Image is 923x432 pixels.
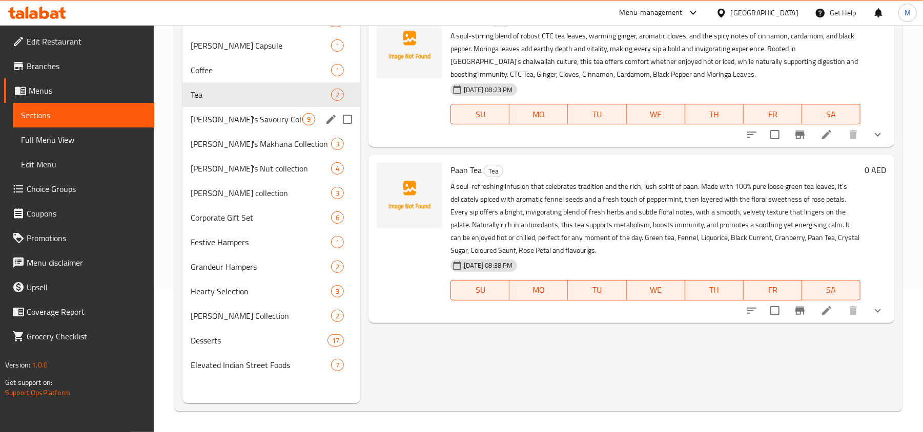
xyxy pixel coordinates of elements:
[27,281,146,293] span: Upsell
[806,283,856,297] span: SA
[191,113,302,125] div: KHOYA's Savoury Collections
[27,256,146,269] span: Menu disclaimer
[27,232,146,244] span: Promotions
[327,334,344,347] div: items
[5,376,52,389] span: Get support on:
[331,310,344,322] div: items
[5,386,70,399] a: Support.OpsPlatform
[27,207,146,220] span: Coupons
[332,287,343,296] span: 3
[764,124,786,145] span: Select to update
[331,285,344,297] div: items
[332,213,343,223] span: 6
[191,187,331,199] span: [PERSON_NAME] collection
[460,85,517,95] span: [DATE] 08:23 PM
[182,82,360,107] div: Tea2
[4,324,154,349] a: Grocery Checklist
[865,163,886,177] h6: 0 AED
[191,64,331,76] div: Coffee
[450,30,860,81] p: A soul-stirring blend of robust CTC tea leaves, warming ginger, aromatic cloves, and the spicy no...
[182,5,360,381] nav: Menu sections
[740,298,764,323] button: sort-choices
[182,353,360,377] div: Elevated Indian Street Foods7
[866,298,890,323] button: show more
[303,115,315,124] span: 9
[27,306,146,318] span: Coverage Report
[484,165,503,177] span: Tea
[182,205,360,230] div: Corporate Gift Set6
[27,60,146,72] span: Branches
[631,107,681,122] span: WE
[568,280,626,300] button: TU
[332,237,343,247] span: 1
[182,279,360,304] div: Hearty Selection3
[27,35,146,48] span: Edit Restaurant
[689,107,740,122] span: TH
[841,122,866,147] button: delete
[514,107,564,122] span: MO
[191,113,302,125] span: [PERSON_NAME]'s Savoury Collections
[323,112,339,127] button: edit
[460,261,517,270] span: [DATE] 08:38 PM
[872,128,884,141] svg: Show Choices
[191,261,331,273] div: Grandeur Hampers
[27,183,146,195] span: Choice Groups
[191,359,331,371] span: Elevated Indian Street Foods
[191,310,331,322] div: KHOYA Khajoor Collection
[4,78,154,103] a: Menus
[731,7,798,18] div: [GEOGRAPHIC_DATA]
[865,13,886,27] h6: 0 AED
[331,64,344,76] div: items
[331,261,344,273] div: items
[905,7,911,18] span: M
[331,39,344,52] div: items
[689,283,740,297] span: TH
[788,298,812,323] button: Branch-specific-item
[191,39,331,52] span: [PERSON_NAME] Capsule
[13,127,154,152] a: Full Menu View
[450,280,509,300] button: SU
[331,211,344,224] div: items
[191,187,331,199] div: Khoya Mukhwas collection
[191,285,331,297] span: Hearty Selection
[4,177,154,201] a: Choice Groups
[21,109,146,121] span: Sections
[182,304,360,328] div: [PERSON_NAME] Collection2
[191,89,331,101] span: Tea
[821,128,833,141] a: Edit menu item
[740,122,764,147] button: sort-choices
[572,283,622,297] span: TU
[182,328,360,353] div: Desserts17
[32,358,48,372] span: 1.0.0
[5,358,30,372] span: Version:
[4,226,154,250] a: Promotions
[332,262,343,272] span: 2
[4,29,154,54] a: Edit Restaurant
[182,230,360,254] div: Festive Hampers1
[744,104,802,124] button: FR
[191,211,331,224] span: Corporate Gift Set
[331,187,344,199] div: items
[191,310,331,322] span: [PERSON_NAME] Collection
[328,336,343,345] span: 17
[821,305,833,317] a: Edit menu item
[572,107,622,122] span: TU
[455,107,505,122] span: SU
[802,280,860,300] button: SA
[568,104,626,124] button: TU
[841,298,866,323] button: delete
[4,275,154,299] a: Upsell
[631,283,681,297] span: WE
[620,7,683,19] div: Menu-management
[331,138,344,150] div: items
[29,84,146,97] span: Menus
[685,280,744,300] button: TH
[191,39,331,52] div: Karwa Chauth Capsule
[744,280,802,300] button: FR
[509,280,568,300] button: MO
[182,181,360,205] div: [PERSON_NAME] collection3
